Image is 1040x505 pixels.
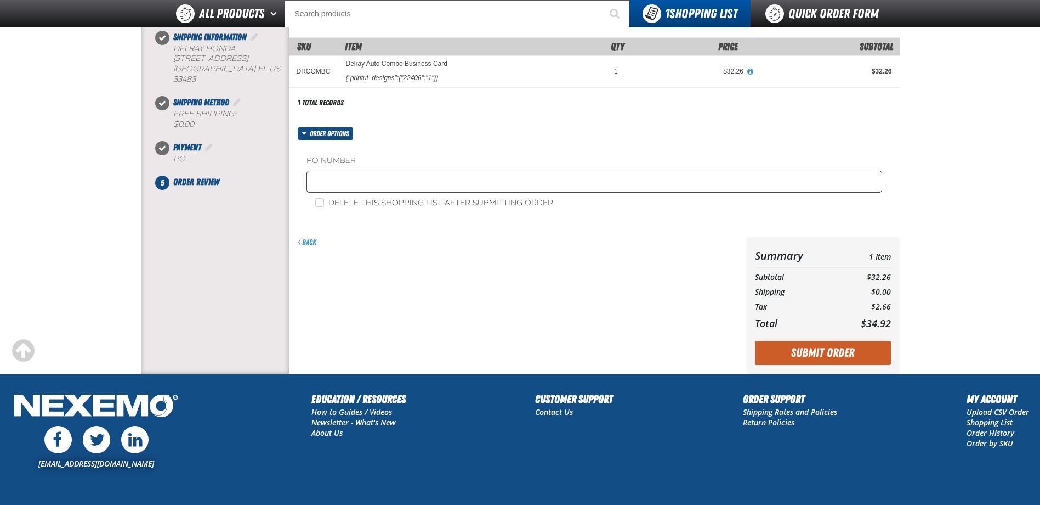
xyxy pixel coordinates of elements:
[199,4,264,24] span: All Products
[269,64,280,74] span: US
[173,32,247,42] span: Shipping Information
[967,407,1029,417] a: Upload CSV Order
[315,198,324,207] input: Delete this shopping list after submitting order
[633,67,743,76] div: $32.26
[173,154,289,165] div: P.O.
[755,300,839,315] th: Tax
[231,97,242,108] a: Edit Shipping Method
[345,41,362,52] span: Item
[346,74,439,82] div: {"printui_designs":{"22406":"1"}}
[755,246,839,265] th: Summary
[967,417,1013,428] a: Shopping List
[297,41,311,52] a: SKU
[311,407,392,417] a: How to Guides / Videos
[665,6,669,21] strong: 1
[759,67,892,76] div: $32.26
[162,141,289,176] li: Payment. Step 4 of 5. Completed
[838,300,890,315] td: $2.66
[173,142,201,153] span: Payment
[162,31,289,97] li: Shipping Information. Step 2 of 5. Completed
[315,198,553,209] label: Delete this shopping list after submitting order
[173,97,229,108] span: Shipping Method
[967,391,1029,407] h2: My Account
[665,6,737,21] span: Shopping List
[860,41,893,52] span: Subtotal
[306,156,882,166] label: PO Number
[614,68,618,75] span: 1
[155,176,169,190] span: 5
[535,407,573,417] a: Contact Us
[743,417,794,428] a: Return Policies
[38,458,154,469] a: [EMAIL_ADDRESS][DOMAIN_NAME]
[298,127,354,140] button: Order options
[743,391,837,407] h2: Order Support
[311,417,396,428] a: Newsletter - What's New
[967,438,1013,448] a: Order by SKU
[289,56,338,87] td: DRCOMBC
[173,120,194,129] strong: $0.00
[173,64,255,74] span: [GEOGRAPHIC_DATA]
[203,142,214,153] a: Edit Payment
[298,98,344,108] div: 1 total records
[311,391,406,407] h2: Education / Resources
[173,109,289,130] div: Free Shipping:
[173,75,196,84] bdo: 33483
[611,41,624,52] span: Qty
[718,41,738,52] span: Price
[258,64,267,74] span: FL
[535,391,613,407] h2: Customer Support
[755,341,891,365] button: Submit Order
[838,246,890,265] td: 1 Item
[310,127,353,140] span: Order options
[838,285,890,300] td: $0.00
[861,317,891,330] span: $34.92
[162,176,289,189] li: Order Review. Step 5 of 5. Not Completed
[346,60,447,68] a: Delray Auto Combo Business Card
[967,428,1014,438] a: Order History
[838,270,890,285] td: $32.26
[311,428,343,438] a: About Us
[173,177,219,187] span: Order Review
[755,285,839,300] th: Shipping
[162,96,289,141] li: Shipping Method. Step 3 of 5. Completed
[743,407,837,417] a: Shipping Rates and Policies
[298,238,316,246] a: Back
[743,67,758,77] button: View All Prices for Delray Auto Combo Business Card
[173,44,236,53] span: Delray Honda
[11,339,35,363] div: Scroll to the top
[173,54,248,63] span: [STREET_ADDRESS]
[755,270,839,285] th: Subtotal
[755,315,839,332] th: Total
[249,32,260,42] a: Edit Shipping Information
[11,391,181,423] img: Nexemo Logo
